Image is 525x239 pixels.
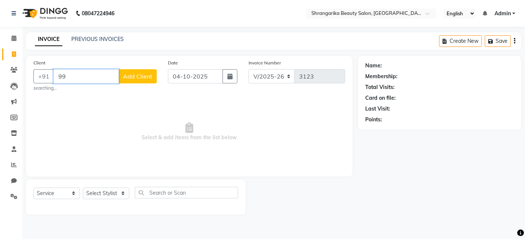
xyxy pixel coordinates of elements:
[35,33,62,46] a: INVOICE
[366,94,396,102] div: Card on file:
[366,62,382,70] div: Name:
[249,60,281,66] label: Invoice Number
[19,3,70,24] img: logo
[33,95,345,169] span: Select & add items from the list below
[366,83,395,91] div: Total Visits:
[54,69,119,83] input: Search by Name/Mobile/Email/Code
[485,35,511,47] button: Save
[366,73,398,80] div: Membership:
[33,85,157,92] small: searching...
[135,187,238,198] input: Search or Scan
[82,3,114,24] b: 08047224946
[119,69,157,83] button: Add Client
[495,10,511,17] span: Admin
[366,105,390,113] div: Last Visit:
[33,60,45,66] label: Client
[123,73,152,80] span: Add Client
[168,60,178,66] label: Date
[33,69,54,83] button: +91
[439,35,482,47] button: Create New
[366,116,382,124] div: Points:
[71,36,124,42] a: PREVIOUS INVOICES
